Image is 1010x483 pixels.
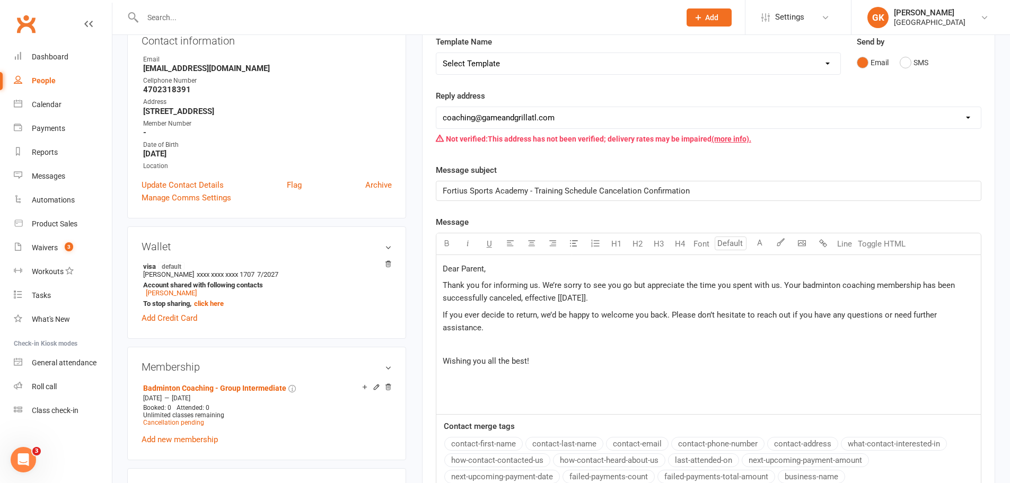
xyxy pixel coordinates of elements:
div: Automations [32,196,75,204]
div: [PERSON_NAME] [894,8,965,17]
div: Address [143,97,392,107]
a: Payments [14,117,112,140]
strong: - [143,128,392,137]
button: A [749,233,770,254]
button: Add [687,8,732,27]
a: [PERSON_NAME] [146,289,197,297]
a: Dashboard [14,45,112,69]
button: Font [691,233,712,254]
input: Search... [139,10,673,25]
input: Default [715,236,746,250]
div: This address has not been verified; delivery rates may be impaired [436,129,981,149]
a: Automations [14,188,112,212]
label: Reply address [436,90,485,102]
span: Unlimited classes remaining [143,411,224,419]
div: Workouts [32,267,64,276]
label: Template Name [436,36,492,48]
span: [DATE] [172,394,190,402]
div: Cellphone Number [143,76,392,86]
span: 3 [32,447,41,455]
span: U [487,239,492,249]
div: People [32,76,56,85]
a: Messages [14,164,112,188]
div: Payments [32,124,65,133]
a: Workouts [14,260,112,284]
strong: To stop sharing, [143,300,387,308]
h3: Membership [142,361,392,373]
button: contact-phone-number [671,437,765,451]
span: Fortius Sports Academy - Training Schedule Cancelation Confirmation [443,186,690,196]
button: contact-last-name [525,437,603,451]
h3: Contact information [142,31,392,47]
button: next-upcoming-payment-amount [742,453,869,467]
button: H1 [606,233,627,254]
button: what-contact-interested-in [841,437,947,451]
button: contact-address [767,437,838,451]
button: last-attended-on [668,453,739,467]
a: Tasks [14,284,112,308]
span: default [159,262,185,270]
label: Message [436,216,469,229]
span: [DATE] [143,394,162,402]
strong: [DATE] [143,149,392,159]
span: 3 [65,242,73,251]
label: Message subject [436,164,497,177]
a: Calendar [14,93,112,117]
div: Class check-in [32,406,78,415]
a: Flag [287,179,302,191]
a: Badminton Coaching - Group Intermediate [143,384,286,392]
a: Archive [365,179,392,191]
strong: [STREET_ADDRESS] [143,107,392,116]
span: If you ever decide to return, we’d be happy to welcome you back. Please don’t hesitate to reach o... [443,310,939,332]
a: Add Credit Card [142,312,197,324]
div: Roll call [32,382,57,391]
a: Cancellation pending [143,419,204,426]
span: Booked: 0 [143,404,171,411]
li: [PERSON_NAME] [142,260,392,309]
button: SMS [900,52,928,73]
h3: Wallet [142,241,392,252]
button: Line [834,233,855,254]
label: Contact merge tags [444,420,515,433]
a: click here [194,300,224,308]
div: — [140,394,392,402]
span: Attended: 0 [177,404,209,411]
a: Roll call [14,375,112,399]
strong: [EMAIL_ADDRESS][DOMAIN_NAME] [143,64,392,73]
div: What's New [32,315,70,323]
div: GK [867,7,889,28]
a: People [14,69,112,93]
div: Member Number [143,119,392,129]
div: Messages [32,172,65,180]
div: Dashboard [32,52,68,61]
button: how-contact-heard-about-us [553,453,665,467]
div: Location [143,161,392,171]
span: Add [705,13,718,22]
div: Product Sales [32,219,77,228]
strong: visa [143,262,387,270]
button: H4 [670,233,691,254]
button: Email [857,52,889,73]
a: General attendance kiosk mode [14,351,112,375]
button: how-contact-contacted-us [444,453,550,467]
span: Dear Parent, [443,264,486,274]
button: contact-email [606,437,669,451]
button: contact-first-name [444,437,523,451]
strong: Not verified: [446,135,488,143]
span: Settings [775,5,804,29]
div: Date of Birth [143,140,392,150]
label: Send by [857,36,884,48]
a: Class kiosk mode [14,399,112,423]
span: Wishing you all the best! [443,356,529,366]
a: Manage Comms Settings [142,191,231,204]
a: Clubworx [13,11,39,37]
strong: 4702318391 [143,85,392,94]
iframe: Intercom live chat [11,447,36,472]
a: (more info). [712,135,751,143]
span: xxxx xxxx xxxx 1707 [197,270,254,278]
a: Update Contact Details [142,179,224,191]
a: Waivers 3 [14,236,112,260]
a: What's New [14,308,112,331]
a: Add new membership [142,435,218,444]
